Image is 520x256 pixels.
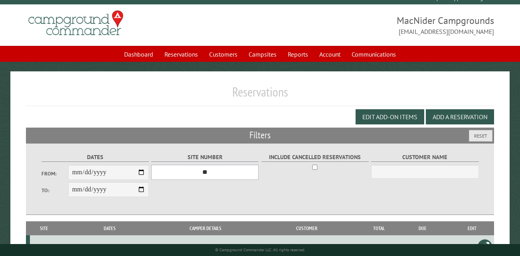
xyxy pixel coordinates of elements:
[395,221,450,235] th: Due
[426,109,494,124] button: Add a Reservation
[160,47,203,62] a: Reservations
[161,221,250,235] th: Camper Details
[347,47,401,62] a: Communications
[30,221,59,235] th: Site
[371,153,478,162] label: Customer Name
[469,130,492,142] button: Reset
[363,221,395,235] th: Total
[204,47,242,62] a: Customers
[42,153,149,162] label: Dates
[151,153,259,162] label: Site Number
[26,8,126,39] img: Campground Commander
[42,187,68,194] label: To:
[26,84,494,106] h1: Reservations
[119,47,158,62] a: Dashboard
[33,242,57,250] div: D2
[260,14,494,36] span: MacNider Campgrounds [EMAIL_ADDRESS][DOMAIN_NAME]
[59,221,161,235] th: Dates
[215,247,305,252] small: © Campground Commander LLC. All rights reserved.
[356,109,424,124] button: Edit Add-on Items
[250,221,363,235] th: Customer
[244,47,281,62] a: Campsites
[283,47,313,62] a: Reports
[60,242,160,250] div: [DATE] - [DATE]
[450,221,494,235] th: Edit
[26,128,494,143] h2: Filters
[261,153,369,162] label: Include Cancelled Reservations
[314,47,345,62] a: Account
[42,170,68,177] label: From:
